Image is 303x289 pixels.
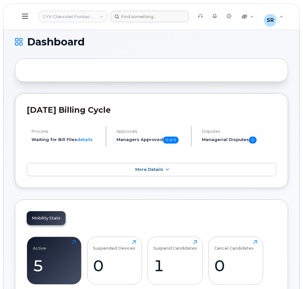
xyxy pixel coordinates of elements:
[33,240,76,281] a: Active5
[214,240,257,281] a: Cancel Candidates0
[249,137,257,144] span: 0
[27,37,85,47] span: Dashboard
[135,167,163,172] span: More Details
[116,137,185,144] h5: Managers Approved
[33,256,76,275] div: 5
[153,240,197,281] a: Suspend Candidates1
[27,105,276,115] h2: [DATE] Billing Cycle
[32,137,100,143] li: Waiting for Bill Files
[93,240,136,281] a: Suspended Devices0
[93,240,135,251] div: Suspended Devices
[202,137,276,144] h5: Managerial Disputes
[93,256,136,275] div: 0
[163,137,179,144] span: 0 of 0
[116,129,185,134] h4: Approvals
[214,240,254,251] div: Cancel Candidates
[153,240,197,251] div: Suspend Candidates
[77,137,93,142] a: details
[202,129,276,134] h4: Disputes
[33,240,46,251] div: Active
[214,256,257,275] div: 0
[153,256,197,275] div: 1
[32,129,100,134] h4: Process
